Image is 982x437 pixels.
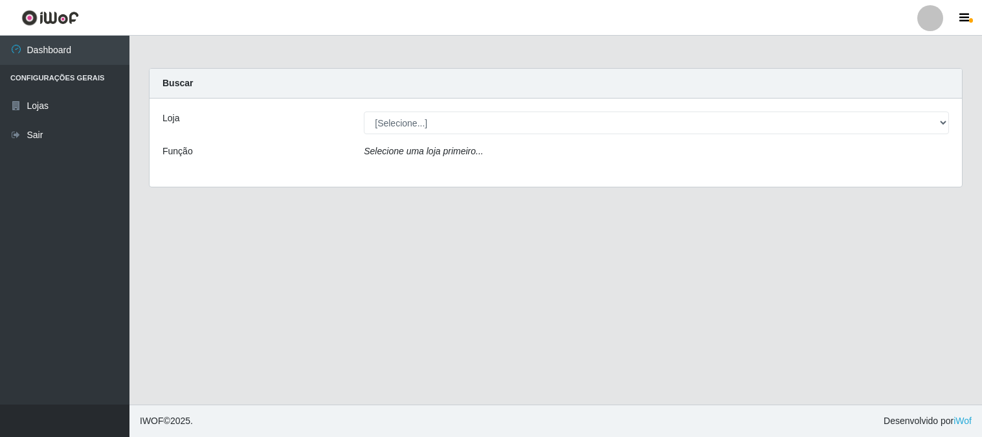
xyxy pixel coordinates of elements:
[364,146,483,156] i: Selecione uma loja primeiro...
[954,416,972,426] a: iWof
[162,78,193,88] strong: Buscar
[884,414,972,428] span: Desenvolvido por
[140,416,164,426] span: IWOF
[21,10,79,26] img: CoreUI Logo
[162,112,179,125] label: Loja
[140,414,193,428] span: © 2025 .
[162,145,193,158] label: Função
